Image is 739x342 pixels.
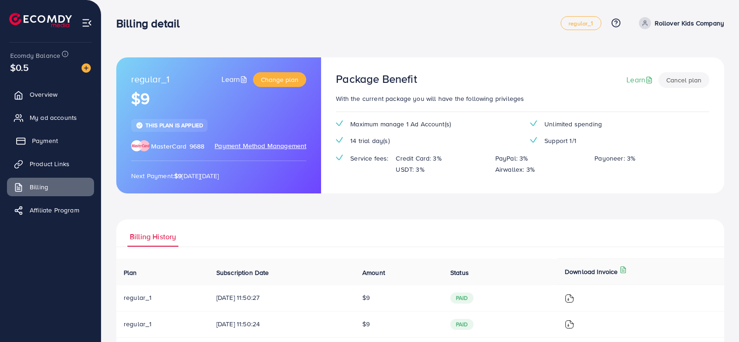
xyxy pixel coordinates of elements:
[594,153,635,164] p: Payoneer: 3%
[350,119,451,129] span: Maximum manage 1 Ad Account(s)
[9,13,72,27] img: logo
[530,120,537,126] img: tick
[145,121,203,129] span: This plan is applied
[7,178,94,196] a: Billing
[30,159,69,168] span: Product Links
[495,164,535,175] p: Airwallex: 3%
[7,85,94,104] a: Overview
[174,171,182,180] strong: $9
[336,72,417,86] h3: Package Benefit
[336,120,343,126] img: tick
[396,164,424,175] p: USDT: 3%
[30,90,57,99] span: Overview
[565,320,574,329] img: ic-download-invoice.1f3c1b55.svg
[450,268,469,277] span: Status
[362,319,370,329] span: $9
[131,170,306,181] p: Next Payment: [DATE][DATE]
[82,63,91,73] img: image
[658,72,709,88] button: Cancel plan
[7,201,94,219] a: Affiliate Program
[450,319,474,330] span: paid
[362,293,370,302] span: $9
[336,155,343,161] img: tick
[189,142,205,151] span: 9688
[124,268,137,277] span: Plan
[635,17,724,29] a: Rollover Kids Company
[32,136,58,145] span: Payment
[568,20,593,26] span: regular_1
[124,293,152,302] span: regular_1
[124,319,152,329] span: regular_1
[544,136,576,145] span: Support 1/1
[216,319,347,329] span: [DATE] 11:50:24
[350,136,389,145] span: 14 trial day(s)
[700,300,732,335] iframe: Chat
[253,72,306,87] button: Change plan
[350,154,388,163] span: Service fees:
[261,75,298,84] span: Change plan
[221,74,250,85] a: Learn
[82,18,92,28] img: menu
[655,18,724,29] p: Rollover Kids Company
[544,119,602,129] span: Unlimited spending
[131,140,150,151] img: brand
[626,75,655,85] a: Learn
[10,51,60,60] span: Ecomdy Balance
[7,131,94,150] a: Payment
[565,294,574,303] img: ic-download-invoice.1f3c1b55.svg
[216,293,347,302] span: [DATE] 11:50:27
[561,16,601,30] a: regular_1
[7,108,94,127] a: My ad accounts
[30,182,48,192] span: Billing
[131,72,170,87] span: regular_1
[30,113,77,122] span: My ad accounts
[116,17,187,30] h3: Billing detail
[215,141,306,151] span: Payment Method Management
[495,153,528,164] p: PayPal: 3%
[151,142,187,151] span: MasterCard
[10,61,29,74] span: $0.5
[336,93,709,104] p: With the current package you will have the following privileges
[130,231,176,242] span: Billing History
[336,137,343,143] img: tick
[7,155,94,173] a: Product Links
[216,268,269,277] span: Subscription Date
[565,266,618,277] p: Download Invoice
[530,137,537,143] img: tick
[131,89,306,108] h1: $9
[136,122,143,129] img: tick
[362,268,385,277] span: Amount
[30,205,79,215] span: Affiliate Program
[396,153,441,164] p: Credit Card: 3%
[450,292,474,304] span: paid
